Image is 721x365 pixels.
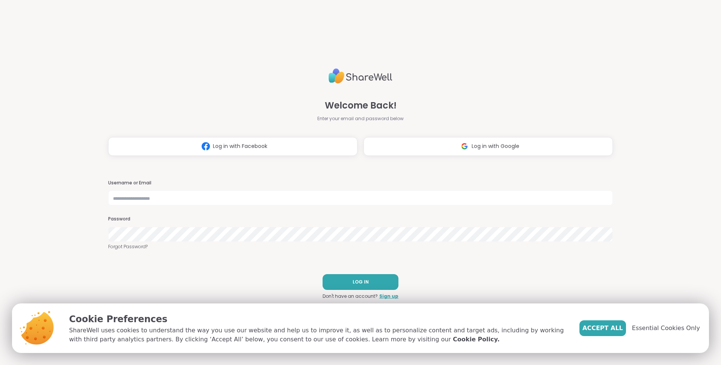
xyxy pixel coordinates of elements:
[69,312,567,326] p: Cookie Preferences
[472,142,519,150] span: Log in with Google
[632,324,700,333] span: Essential Cookies Only
[108,180,613,186] h3: Username or Email
[108,243,613,250] a: Forgot Password?
[69,326,567,344] p: ShareWell uses cookies to understand the way you use our website and help us to improve it, as we...
[213,142,267,150] span: Log in with Facebook
[323,274,398,290] button: LOG IN
[582,324,623,333] span: Accept All
[323,293,378,300] span: Don't have an account?
[199,139,213,153] img: ShareWell Logomark
[579,320,626,336] button: Accept All
[108,137,357,156] button: Log in with Facebook
[325,99,397,112] span: Welcome Back!
[108,216,613,222] h3: Password
[353,279,369,285] span: LOG IN
[379,293,398,300] a: Sign up
[457,139,472,153] img: ShareWell Logomark
[329,65,392,87] img: ShareWell Logo
[364,137,613,156] button: Log in with Google
[317,115,404,122] span: Enter your email and password below
[453,335,499,344] a: Cookie Policy.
